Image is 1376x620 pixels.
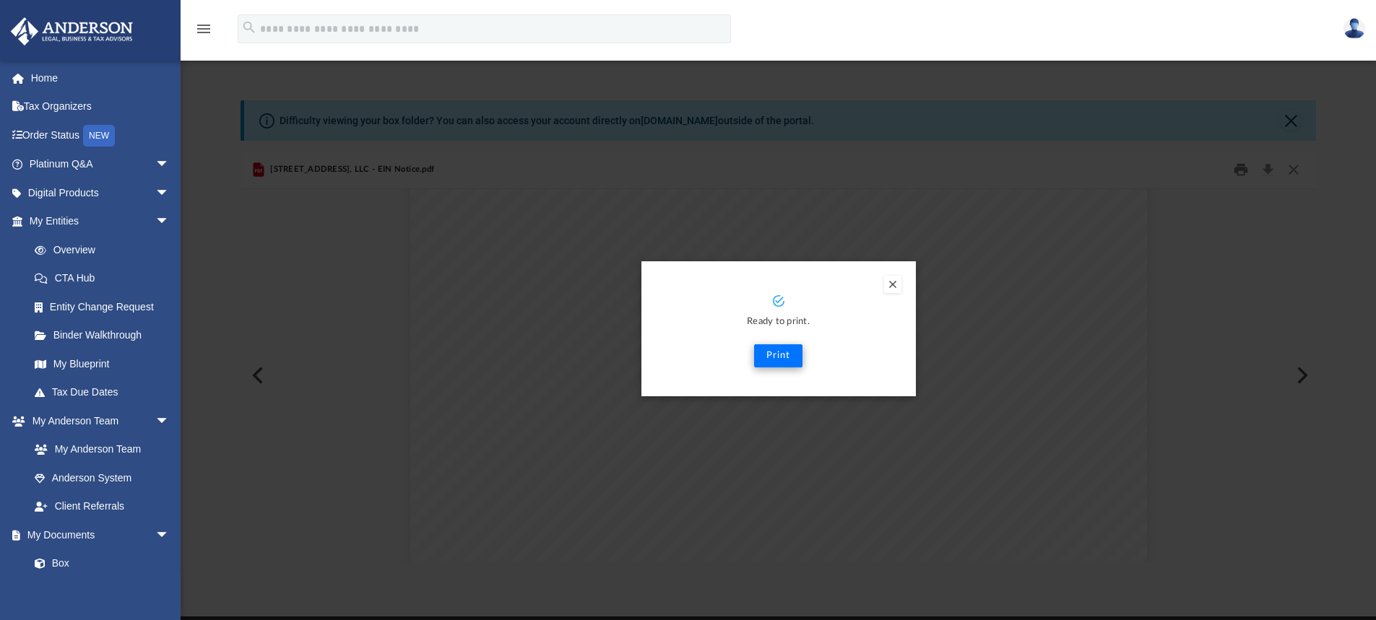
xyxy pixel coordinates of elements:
i: search [241,19,257,35]
div: Preview [241,151,1317,562]
a: Box [20,549,177,578]
a: Binder Walkthrough [20,321,191,350]
a: Overview [20,235,191,264]
span: arrow_drop_down [155,178,184,208]
a: Home [10,64,191,92]
img: User Pic [1343,18,1365,39]
a: My Documentsarrow_drop_down [10,520,184,549]
span: arrow_drop_down [155,520,184,550]
p: Ready to print. [656,314,901,331]
a: My Anderson Team [20,435,177,464]
a: My Anderson Teamarrow_drop_down [10,406,184,435]
a: CTA Hub [20,264,191,293]
a: Digital Productsarrow_drop_down [10,178,191,207]
i: menu [195,20,212,38]
span: arrow_drop_down [155,150,184,180]
a: Entity Change Request [20,292,191,321]
a: Client Referrals [20,492,184,521]
img: Anderson Advisors Platinum Portal [7,17,137,45]
a: Tax Organizers [10,92,191,121]
a: Platinum Q&Aarrow_drop_down [10,150,191,179]
span: arrow_drop_down [155,406,184,436]
a: My Blueprint [20,349,184,378]
span: arrow_drop_down [155,207,184,237]
a: menu [195,27,212,38]
a: Anderson System [20,463,184,492]
button: Print [754,344,802,367]
a: Tax Due Dates [20,378,191,407]
a: My Entitiesarrow_drop_down [10,207,191,236]
div: NEW [83,125,115,147]
a: Order StatusNEW [10,121,191,150]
